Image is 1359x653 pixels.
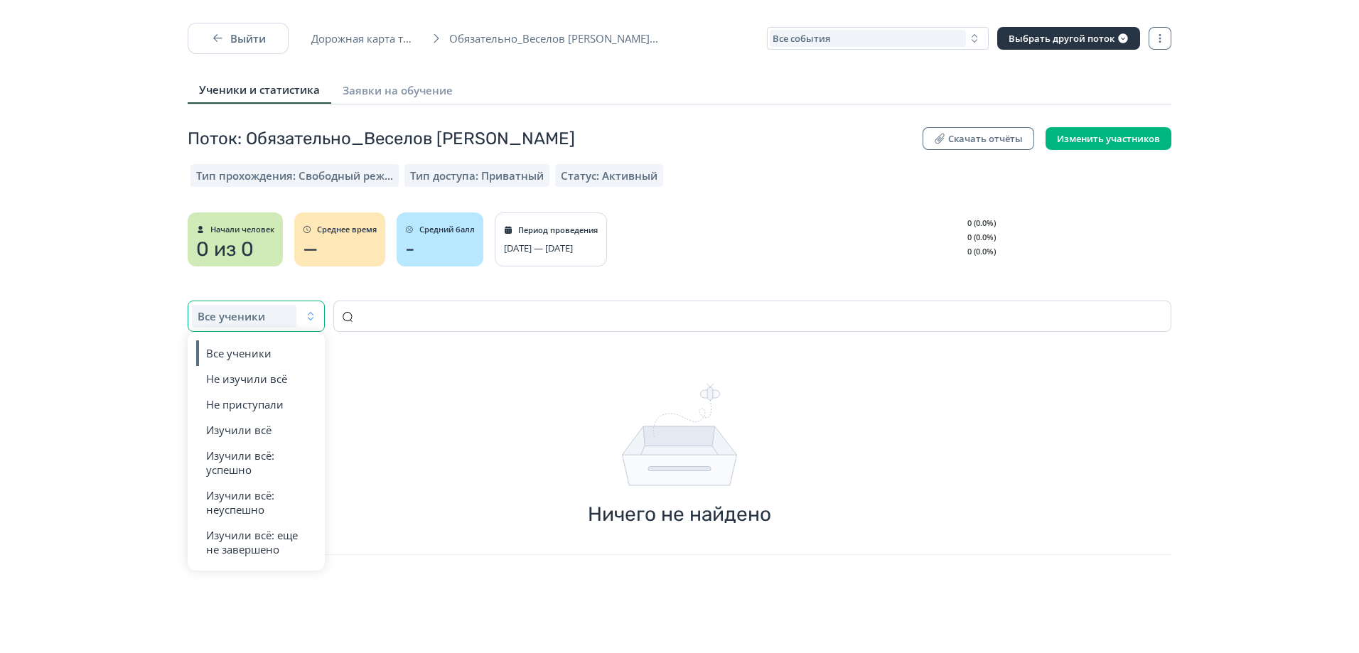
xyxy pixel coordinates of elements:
[206,528,308,556] span: Изучили всё: еще не завершено
[206,448,308,477] span: Изучили всё: успешно
[188,127,575,150] span: Поток: Обязательно_Веселов [PERSON_NAME]
[504,242,573,254] span: [DATE] — [DATE]
[206,346,272,360] span: Все ученики
[419,225,475,234] span: Средний балл
[405,238,415,261] span: -
[410,168,544,183] span: Тип доступа: Приватный
[449,31,667,45] span: Обязательно_Веселов [PERSON_NAME]...
[188,23,289,54] button: Выйти
[518,226,598,234] span: Период проведения
[303,238,318,261] span: —
[206,372,287,386] span: Не изучили всё
[210,225,274,234] span: Начали человек
[206,482,308,522] button: Изучили всё: неуспешно
[773,33,830,44] span: Все события
[206,417,308,443] button: Изучили всё
[1046,127,1171,150] button: Изменить участников
[206,392,308,417] button: Не приступали
[317,225,377,234] span: Среднее время
[188,301,325,332] button: Все ученики
[206,423,272,437] span: Изучили всё
[311,31,424,45] span: Дорожная карта технологов v2.0...
[199,82,320,97] span: Ученики и статистика
[196,238,254,261] span: 0 из 0
[206,340,308,366] button: Все ученики
[957,217,996,228] span: 0 (0.0%)
[957,232,996,242] span: 0 (0.0%)
[206,488,308,517] span: Изучили всё: неуспешно
[206,366,308,392] button: Не изучили всё
[198,309,265,323] span: Все ученики
[923,127,1034,150] button: Скачать отчёты
[206,522,308,562] button: Изучили всё: еще не завершено
[957,246,996,257] span: 0 (0.0%)
[196,168,393,183] span: Тип прохождения: Свободный режим
[561,168,657,183] span: Статус: Активный
[588,503,771,526] span: Ничего не найдено
[206,443,308,482] button: Изучили всё: успешно
[343,83,453,97] span: Заявки на обучение
[206,397,284,411] span: Не приступали
[997,27,1140,50] button: Выбрать другой поток
[767,27,989,50] button: Все события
